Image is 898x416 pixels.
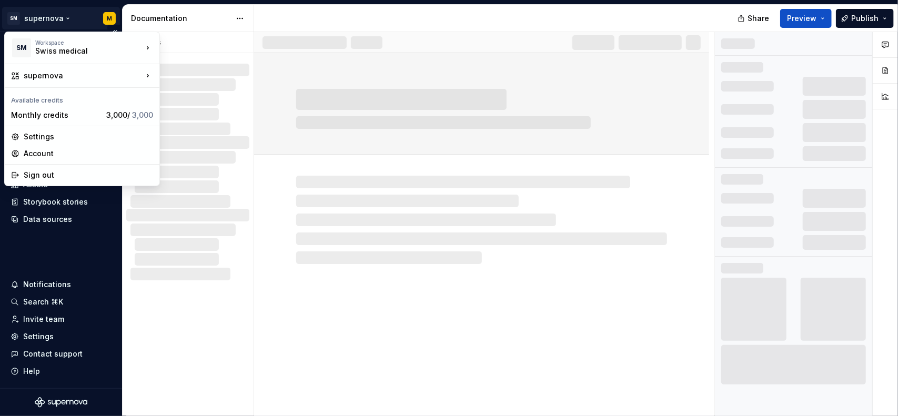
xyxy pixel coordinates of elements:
[24,148,153,159] div: Account
[132,110,153,119] span: 3,000
[35,46,125,56] div: Swiss medical
[11,110,102,120] div: Monthly credits
[7,90,157,107] div: Available credits
[12,38,31,57] div: SM
[24,170,153,180] div: Sign out
[106,110,153,119] span: 3,000 /
[35,39,143,46] div: Workspace
[24,131,153,142] div: Settings
[24,70,143,81] div: supernova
